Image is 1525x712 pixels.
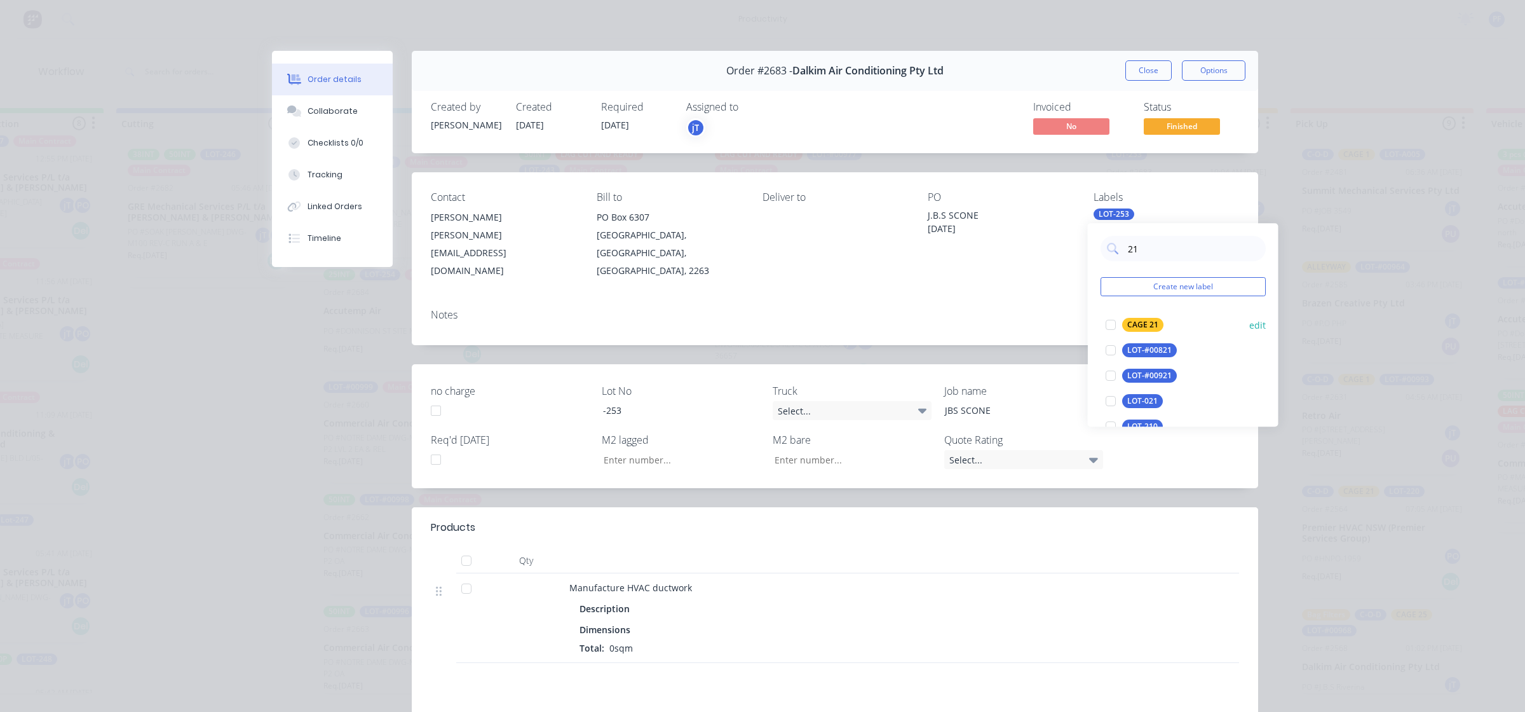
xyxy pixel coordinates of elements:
[1144,101,1239,113] div: Status
[431,118,501,132] div: [PERSON_NAME]
[1249,318,1266,332] button: edit
[579,623,630,636] span: Dimensions
[1144,118,1220,137] button: Finished
[686,101,813,113] div: Assigned to
[935,401,1094,420] div: JBS SCONE
[944,432,1103,448] label: Quote Rating
[431,309,1239,321] div: Notes
[1122,420,1163,434] div: LOT-210
[1122,369,1177,383] div: LOT-#00921
[516,101,586,113] div: Created
[686,118,705,137] button: jT
[762,191,908,203] div: Deliver to
[431,520,475,535] div: Products
[431,209,576,226] div: [PERSON_NAME]
[1101,341,1182,359] button: LOT-#00821
[308,137,363,149] div: Checklists 0/0
[272,191,393,222] button: Linked Orders
[602,432,761,448] label: M2 lagged
[579,599,635,618] div: Description
[773,383,932,399] label: Truck
[516,119,544,131] span: [DATE]
[773,401,932,420] div: Select...
[431,432,590,448] label: Req'd [DATE]
[272,222,393,254] button: Timeline
[1033,101,1128,113] div: Invoiced
[597,226,742,280] div: [GEOGRAPHIC_DATA], [GEOGRAPHIC_DATA], [GEOGRAPHIC_DATA], 2263
[944,450,1103,469] div: Select...
[726,65,792,77] span: Order #2683 -
[764,450,932,469] input: Enter number...
[431,101,501,113] div: Created by
[1144,118,1220,134] span: Finished
[944,383,1103,399] label: Job name
[602,383,761,399] label: Lot No
[431,226,576,280] div: [PERSON_NAME][EMAIL_ADDRESS][DOMAIN_NAME]
[1033,118,1109,134] span: No
[601,101,671,113] div: Required
[1127,236,1259,261] input: Search labels
[1182,60,1245,81] button: Options
[308,201,362,212] div: Linked Orders
[1122,318,1163,332] div: CAGE 21
[431,191,576,203] div: Contact
[488,548,564,573] div: Qty
[308,233,341,244] div: Timeline
[272,95,393,127] button: Collaborate
[1094,209,1134,220] div: LOT-253
[308,74,362,85] div: Order details
[272,127,393,159] button: Checklists 0/0
[308,106,358,117] div: Collaborate
[272,64,393,95] button: Order details
[1122,394,1163,408] div: LOT-021
[579,642,604,654] span: Total:
[569,582,692,594] span: Manufacture HVAC ductwork
[1125,60,1172,81] button: Close
[597,209,742,280] div: PO Box 6307[GEOGRAPHIC_DATA], [GEOGRAPHIC_DATA], [GEOGRAPHIC_DATA], 2263
[593,401,752,420] div: -253
[928,209,1073,235] div: J.B.S SCONE [DATE]
[601,119,629,131] span: [DATE]
[1101,392,1168,410] button: LOT-021
[431,209,576,280] div: [PERSON_NAME][PERSON_NAME][EMAIL_ADDRESS][DOMAIN_NAME]
[1094,191,1239,203] div: Labels
[1122,343,1177,357] div: LOT-#00821
[597,191,742,203] div: Bill to
[604,642,638,654] span: 0sqm
[1101,367,1182,385] button: LOT-#00921
[431,383,590,399] label: no charge
[1101,418,1168,435] button: LOT-210
[597,209,742,226] div: PO Box 6307
[593,450,761,469] input: Enter number...
[308,169,342,181] div: Tracking
[928,191,1073,203] div: PO
[773,432,932,448] label: M2 bare
[272,159,393,191] button: Tracking
[792,65,944,77] span: Dalkim Air Conditioning Pty Ltd
[1101,277,1266,296] button: Create new label
[1101,316,1169,334] button: CAGE 21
